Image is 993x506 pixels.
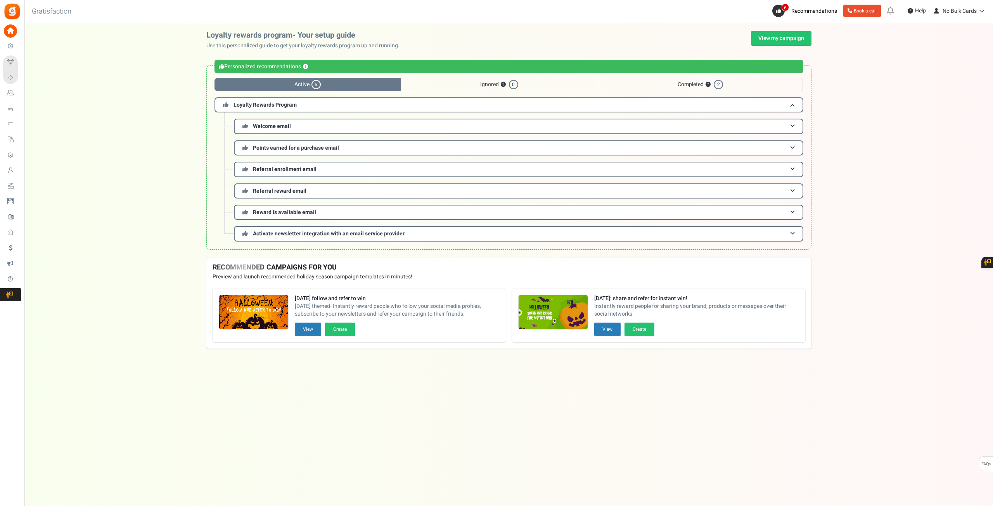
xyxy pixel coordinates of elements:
span: [DATE] themed- Instantly reward people who follow your social media profiles, subscribe to your n... [295,302,500,318]
a: View my campaign [751,31,811,46]
p: Use this personalized guide to get your loyalty rewards program up and running. [206,42,406,50]
button: Create [625,323,654,336]
button: ? [501,82,506,87]
button: View [295,323,321,336]
span: 6 [782,3,789,11]
button: ? [303,64,308,69]
span: Welcome email [253,122,291,130]
a: Book a call [843,5,881,17]
span: 0 [509,80,518,89]
span: Completed [598,78,803,91]
span: Recommendations [791,7,837,15]
button: Create [325,323,355,336]
span: Active [215,78,401,91]
span: Ignored [401,78,598,91]
span: Instantly reward people for sharing your brand, products or messages over their social networks [594,302,799,318]
img: Gratisfaction [3,3,21,20]
span: Referral reward email [253,187,306,195]
strong: [DATE]: share and refer for instant win! [594,295,799,302]
span: Referral enrollment email [253,165,317,173]
button: ? [706,82,711,87]
span: No Bulk Cards [943,7,977,15]
span: Points earned for a purchase email [253,144,339,152]
span: Activate newsletter integration with an email service provider [253,230,405,238]
div: Personalized recommendations [215,60,803,73]
span: 2 [714,80,723,89]
button: View [594,323,621,336]
p: Preview and launch recommended holiday season campaign templates in minutes! [213,273,805,281]
span: 6 [311,80,321,89]
h3: Gratisfaction [23,4,80,19]
a: 6 Recommendations [772,5,840,17]
span: Loyalty Rewards Program [234,101,297,109]
h2: Loyalty rewards program- Your setup guide [206,31,406,40]
span: Help [913,7,926,15]
img: Recommended Campaigns [219,295,288,330]
strong: [DATE] follow and refer to win [295,295,500,302]
a: Help [905,5,929,17]
span: FAQs [981,457,991,471]
span: Reward is available email [253,208,316,216]
h4: RECOMMENDED CAMPAIGNS FOR YOU [213,264,805,271]
img: Recommended Campaigns [519,295,588,330]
